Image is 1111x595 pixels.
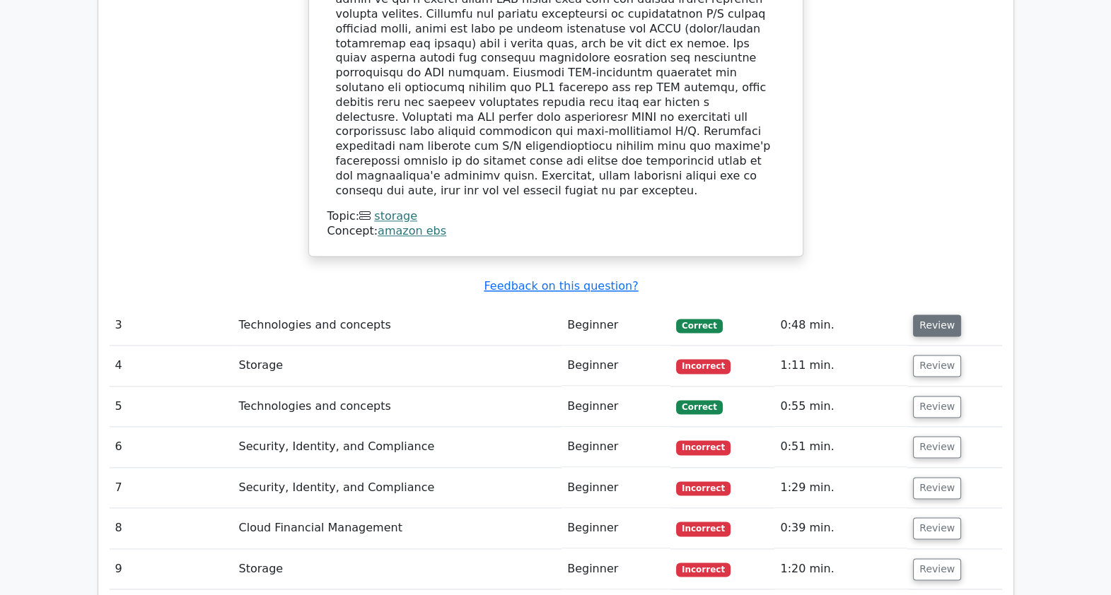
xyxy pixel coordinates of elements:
[233,468,562,508] td: Security, Identity, and Compliance
[110,468,233,508] td: 7
[233,508,562,548] td: Cloud Financial Management
[374,209,417,223] a: storage
[774,508,907,548] td: 0:39 min.
[327,209,784,224] div: Topic:
[676,440,731,454] span: Incorrect
[562,549,670,589] td: Beginner
[110,346,233,386] td: 4
[378,224,446,237] a: amazon ebs
[233,387,562,427] td: Technologies and concepts
[233,305,562,346] td: Technologies and concepts
[484,279,638,293] a: Feedback on this question?
[676,481,731,495] span: Incorrect
[562,305,670,346] td: Beginner
[233,427,562,467] td: Security, Identity, and Compliance
[562,346,670,386] td: Beginner
[913,436,961,458] button: Review
[110,508,233,548] td: 8
[676,522,731,536] span: Incorrect
[676,400,722,414] span: Correct
[562,508,670,548] td: Beginner
[913,558,961,580] button: Review
[562,468,670,508] td: Beginner
[913,396,961,418] button: Review
[774,468,907,508] td: 1:29 min.
[110,305,233,346] td: 3
[110,427,233,467] td: 6
[774,427,907,467] td: 0:51 min.
[913,314,961,336] button: Review
[233,549,562,589] td: Storage
[774,549,907,589] td: 1:20 min.
[110,387,233,427] td: 5
[774,305,907,346] td: 0:48 min.
[562,427,670,467] td: Beginner
[913,517,961,539] button: Review
[676,319,722,333] span: Correct
[562,387,670,427] td: Beginner
[774,346,907,386] td: 1:11 min.
[676,359,731,373] span: Incorrect
[774,387,907,427] td: 0:55 min.
[233,346,562,386] td: Storage
[110,549,233,589] td: 9
[913,355,961,377] button: Review
[327,224,784,239] div: Concept:
[913,477,961,499] button: Review
[676,562,731,577] span: Incorrect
